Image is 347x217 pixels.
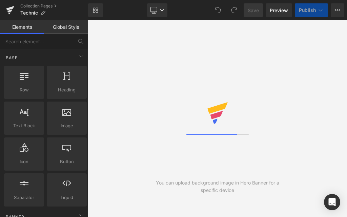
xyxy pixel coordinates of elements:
button: More [331,3,344,17]
span: Separator [6,194,42,201]
span: Save [248,7,259,14]
span: Base [5,55,18,61]
span: Icon [6,158,42,165]
span: Row [6,86,42,93]
span: Text Block [6,122,42,129]
span: Button [49,158,85,165]
span: Liquid [49,194,85,201]
a: Preview [266,3,292,17]
div: You can upload background image in Hero Banner for a specific device [152,179,282,194]
span: Heading [49,86,85,93]
a: Global Style [44,20,88,34]
a: New Library [88,3,103,17]
a: Collection Pages [20,3,88,9]
span: Preview [270,7,288,14]
span: Image [49,122,85,129]
button: Publish [295,3,328,17]
span: Technic [20,10,38,16]
div: Open Intercom Messenger [324,194,340,210]
button: Undo [211,3,225,17]
span: Publish [299,7,316,13]
button: Redo [227,3,241,17]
